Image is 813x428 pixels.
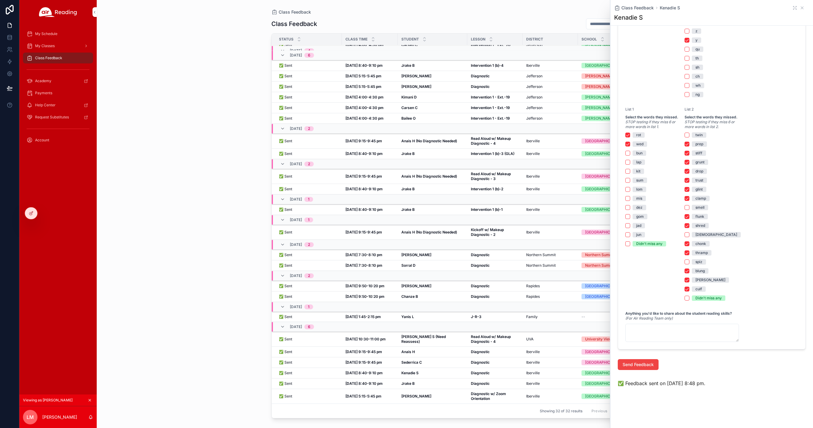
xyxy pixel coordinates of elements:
[526,105,543,110] span: Jefferson
[401,105,418,110] strong: Carsen C
[585,349,622,355] div: [GEOGRAPHIC_DATA]
[471,360,519,365] a: Diagnostic
[526,360,574,365] a: Iberville
[279,360,338,365] a: ✅ Sent
[471,263,519,268] a: Diagnostic
[471,136,519,146] a: Read Aloud w/ Makeup Diagnostic - 4
[526,337,533,342] span: UVA
[345,151,383,156] strong: [DATE] 8:40-9:10 pm
[526,263,556,268] span: Northern Summit
[23,76,93,86] a: Academy
[471,314,519,319] a: J-R-3
[581,95,648,100] a: [PERSON_NAME]
[401,63,464,68] a: Jrake B
[621,5,654,11] span: Class Feedback
[471,314,481,319] strong: J-R-3
[526,74,574,79] a: Jefferson
[526,174,540,179] span: Iberville
[526,187,540,191] span: Iberville
[345,381,383,386] strong: [DATE] 8:40-9:10 pm
[345,74,394,79] a: [DATE] 5:15-5:45 pm
[581,381,648,386] a: [GEOGRAPHIC_DATA]
[581,370,648,376] a: [GEOGRAPHIC_DATA]
[279,349,292,354] span: ✅ Sent
[23,112,93,123] a: Request Substitutes
[401,314,414,319] strong: Yanis L
[526,230,540,235] span: Iberville
[345,314,394,319] a: [DATE] 1:45-2:15 pm
[279,84,338,89] a: ✅ Sent
[526,314,538,319] span: Family
[585,360,622,365] div: [GEOGRAPHIC_DATA]
[581,263,648,268] a: Northern Summit
[23,53,93,63] a: Class Feedback
[290,217,302,222] span: [DATE]
[526,337,574,342] a: UVA
[19,24,97,153] div: scrollable content
[581,283,648,289] a: [GEOGRAPHIC_DATA]
[471,187,503,191] strong: Intervention 1 (b)-2
[526,253,556,257] span: Northern Summit
[345,284,384,288] strong: [DATE] 9:50-10:20 pm
[279,381,292,386] span: ✅ Sent
[471,187,519,191] a: Intervention 1 (b)-2
[471,95,510,99] strong: Intervention 1 - Ext.-19
[471,349,519,354] a: Diagnostic
[401,207,415,212] strong: Jrake B
[401,74,464,79] a: [PERSON_NAME]
[471,84,519,89] a: Diagnostic
[279,84,292,89] span: ✅ Sent
[279,371,292,375] span: ✅ Sent
[401,151,464,156] a: Jrake B
[23,100,93,111] a: Help Center
[526,253,574,257] a: Northern Summit
[401,263,416,268] strong: Sorral D
[471,116,510,121] strong: Intervention 1 - Ext.-19
[279,207,338,212] a: ✅ Sent
[471,381,490,386] strong: Diagnostic
[279,314,338,319] a: ✅ Sent
[585,84,614,89] div: [PERSON_NAME]
[581,84,648,89] a: [PERSON_NAME]
[290,324,302,329] span: [DATE]
[345,187,383,191] strong: [DATE] 8:40-9:10 pm
[585,207,622,212] div: [GEOGRAPHIC_DATA]
[279,151,338,156] a: ✅ Sent
[585,283,622,289] div: [GEOGRAPHIC_DATA]
[471,334,512,344] strong: Read Aloud w/ Makeup Diagnostic - 4
[401,74,431,78] strong: [PERSON_NAME]
[526,207,540,212] span: Iberville
[345,230,394,235] a: [DATE] 9:15-9:45 pm
[35,115,69,120] span: Request Substitutes
[471,84,490,89] strong: Diagnostic
[585,263,615,268] div: Northern Summit
[345,284,394,288] a: [DATE] 9:50-10:20 pm
[345,253,394,257] a: [DATE] 7:30-8:10 pm
[401,116,464,121] a: Bailee O
[279,116,338,121] a: ✅ Sent
[279,174,338,179] a: ✅ Sent
[279,139,338,143] a: ✅ Sent
[401,84,431,89] strong: [PERSON_NAME]
[345,63,383,68] strong: [DATE] 8:40-9:10 pm
[526,187,574,191] a: Iberville
[345,139,382,143] strong: [DATE] 9:15-9:45 pm
[279,294,292,299] span: ✅ Sent
[526,230,574,235] a: Iberville
[471,294,519,299] a: Diagnostic
[279,314,292,319] span: ✅ Sent
[526,105,574,110] a: Jefferson
[585,174,622,179] div: [GEOGRAPHIC_DATA]
[279,207,292,212] span: ✅ Sent
[279,105,338,110] a: ✅ Sent
[35,79,51,83] span: Academy
[585,336,612,342] div: University View
[471,116,519,121] a: Intervention 1 - Ext.-19
[401,84,464,89] a: [PERSON_NAME]
[401,371,419,375] strong: Kenadie S
[401,263,464,268] a: Sorral D
[471,105,510,110] strong: Intervention 1 - Ext.-19
[585,230,622,235] div: [GEOGRAPHIC_DATA]
[526,84,543,89] span: Jefferson
[345,314,381,319] strong: [DATE] 1:45-2:15 pm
